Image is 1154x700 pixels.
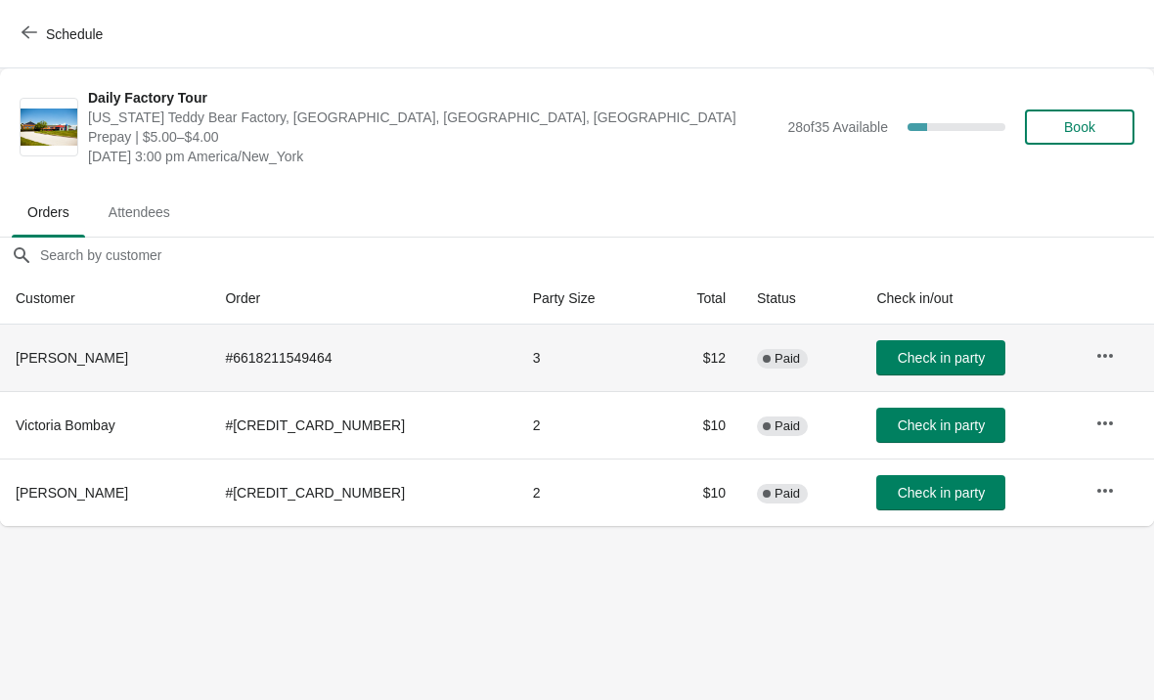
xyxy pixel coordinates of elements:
[653,391,741,459] td: $10
[209,273,516,325] th: Order
[741,273,861,325] th: Status
[876,408,1005,443] button: Check in party
[653,325,741,391] td: $12
[16,485,128,501] span: [PERSON_NAME]
[517,325,654,391] td: 3
[517,391,654,459] td: 2
[775,351,800,367] span: Paid
[898,485,985,501] span: Check in party
[88,127,777,147] span: Prepay | $5.00–$4.00
[209,325,516,391] td: # 6618211549464
[93,195,186,230] span: Attendees
[861,273,1080,325] th: Check in/out
[775,418,800,434] span: Paid
[46,26,103,42] span: Schedule
[39,238,1154,273] input: Search by customer
[775,486,800,502] span: Paid
[88,108,777,127] span: [US_STATE] Teddy Bear Factory, [GEOGRAPHIC_DATA], [GEOGRAPHIC_DATA], [GEOGRAPHIC_DATA]
[10,17,118,52] button: Schedule
[21,109,77,147] img: Daily Factory Tour
[517,273,654,325] th: Party Size
[12,195,85,230] span: Orders
[1064,119,1095,135] span: Book
[16,350,128,366] span: [PERSON_NAME]
[876,475,1005,510] button: Check in party
[1025,109,1134,145] button: Book
[876,340,1005,375] button: Check in party
[653,459,741,526] td: $10
[209,391,516,459] td: # [CREDIT_CARD_NUMBER]
[653,273,741,325] th: Total
[88,147,777,166] span: [DATE] 3:00 pm America/New_York
[16,417,115,433] span: Victoria Bombay
[898,350,985,366] span: Check in party
[88,88,777,108] span: Daily Factory Tour
[787,119,888,135] span: 28 of 35 Available
[517,459,654,526] td: 2
[898,417,985,433] span: Check in party
[209,459,516,526] td: # [CREDIT_CARD_NUMBER]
